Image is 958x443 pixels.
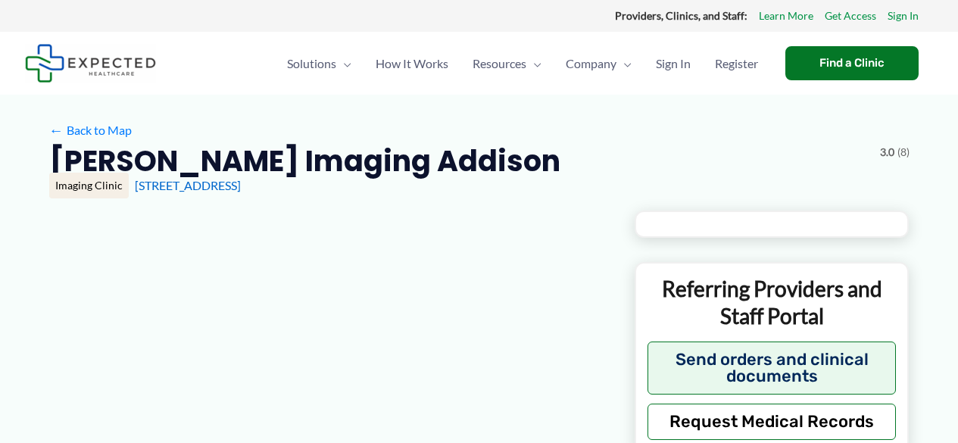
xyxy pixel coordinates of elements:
a: Get Access [825,6,876,26]
a: How It Works [364,37,460,90]
strong: Providers, Clinics, and Staff: [615,9,747,22]
a: Sign In [644,37,703,90]
span: Sign In [656,37,691,90]
a: CompanyMenu Toggle [554,37,644,90]
span: Solutions [287,37,336,90]
span: 3.0 [880,142,894,162]
a: Sign In [888,6,919,26]
p: Referring Providers and Staff Portal [648,275,897,330]
span: Menu Toggle [616,37,632,90]
a: Learn More [759,6,813,26]
span: Company [566,37,616,90]
a: [STREET_ADDRESS] [135,178,241,192]
span: ← [49,123,64,137]
div: Imaging Clinic [49,173,129,198]
a: ←Back to Map [49,119,132,142]
a: SolutionsMenu Toggle [275,37,364,90]
nav: Primary Site Navigation [275,37,770,90]
h2: [PERSON_NAME] Imaging Addison [49,142,560,179]
span: Register [715,37,758,90]
span: (8) [897,142,910,162]
a: ResourcesMenu Toggle [460,37,554,90]
span: How It Works [376,37,448,90]
img: Expected Healthcare Logo - side, dark font, small [25,44,156,83]
span: Resources [473,37,526,90]
a: Register [703,37,770,90]
span: Menu Toggle [526,37,541,90]
span: Menu Toggle [336,37,351,90]
button: Send orders and clinical documents [648,342,897,395]
a: Find a Clinic [785,46,919,80]
button: Request Medical Records [648,404,897,440]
